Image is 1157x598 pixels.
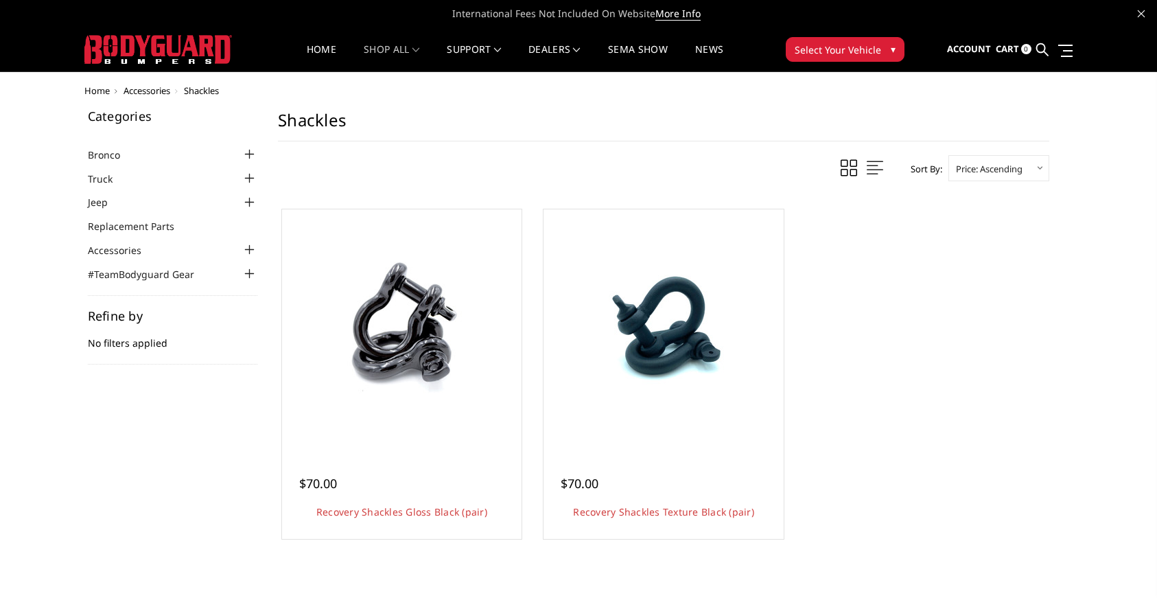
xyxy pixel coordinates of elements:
[947,31,991,68] a: Account
[88,110,258,122] h5: Categories
[561,475,598,492] span: $70.00
[88,310,258,365] div: No filters applied
[88,243,159,257] a: Accessories
[299,475,337,492] span: $70.00
[573,505,754,518] a: Recovery Shackles Texture Black (pair)
[307,45,336,71] a: Home
[184,84,219,97] span: Shackles
[547,213,780,446] a: Recovery Shackles Texture Black (pair) Recovery Shackles Texture Black (pair)
[996,31,1031,68] a: Cart 0
[528,45,581,71] a: Dealers
[1021,44,1031,54] span: 0
[285,213,519,446] a: Recovery Shackles Gloss Black (pair) Recovery Shackles Gloss Black (pair)
[695,45,723,71] a: News
[88,310,258,322] h5: Refine by
[124,84,170,97] a: Accessories
[84,35,232,64] img: BODYGUARD BUMPERS
[84,84,110,97] a: Home
[891,42,896,56] span: ▾
[88,195,125,209] a: Jeep
[316,505,487,518] a: Recovery Shackles Gloss Black (pair)
[795,43,881,57] span: Select Your Vehicle
[947,43,991,55] span: Account
[278,110,1049,141] h1: Shackles
[608,45,668,71] a: SEMA Show
[88,172,130,186] a: Truck
[447,45,501,71] a: Support
[88,267,211,281] a: #TeamBodyguard Gear
[903,159,942,179] label: Sort By:
[364,45,419,71] a: shop all
[88,148,137,162] a: Bronco
[655,7,701,21] a: More Info
[996,43,1019,55] span: Cart
[88,219,191,233] a: Replacement Parts
[786,37,904,62] button: Select Your Vehicle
